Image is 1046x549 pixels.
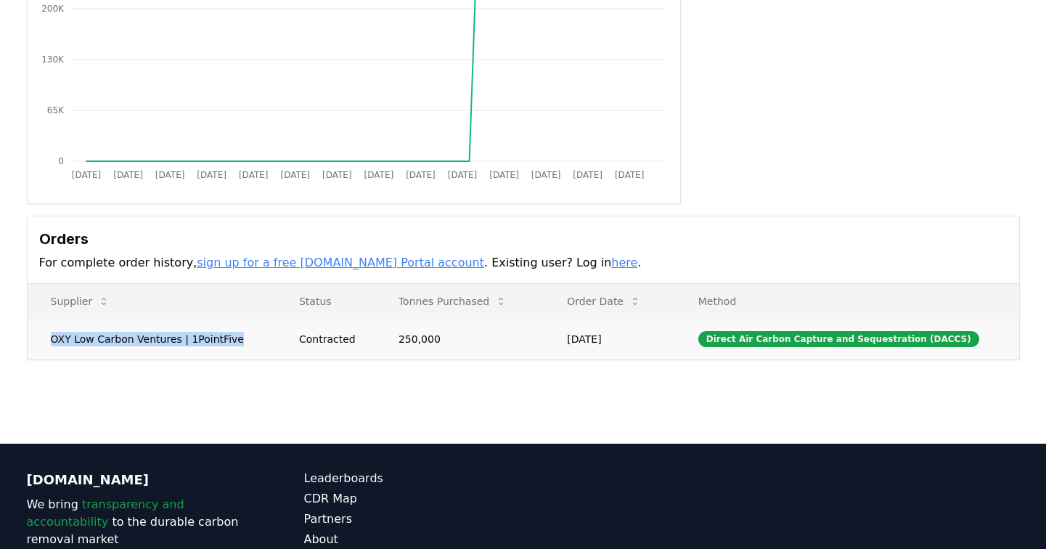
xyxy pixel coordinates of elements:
[41,4,65,14] tspan: 200K
[304,531,523,548] a: About
[531,170,560,180] tspan: [DATE]
[364,170,393,180] tspan: [DATE]
[27,496,246,548] p: We bring to the durable carbon removal market
[39,254,1008,272] p: For complete order history, . Existing user? Log in .
[614,170,644,180] tspan: [DATE]
[28,319,276,359] td: OXY Low Carbon Ventures | 1PointFive
[71,170,101,180] tspan: [DATE]
[387,287,518,316] button: Tonnes Purchased
[197,256,484,269] a: sign up for a free [DOMAIN_NAME] Portal account
[573,170,602,180] tspan: [DATE]
[155,170,184,180] tspan: [DATE]
[375,319,544,359] td: 250,000
[39,228,1008,250] h3: Orders
[39,287,122,316] button: Supplier
[489,170,519,180] tspan: [DATE]
[299,332,364,346] div: Contracted
[238,170,268,180] tspan: [DATE]
[304,490,523,508] a: CDR Map
[687,294,1008,309] p: Method
[58,156,64,166] tspan: 0
[197,170,226,180] tspan: [DATE]
[287,294,364,309] p: Status
[280,170,310,180] tspan: [DATE]
[41,54,65,65] tspan: 130K
[406,170,436,180] tspan: [DATE]
[304,470,523,487] a: Leaderboards
[46,105,64,115] tspan: 65K
[322,170,352,180] tspan: [DATE]
[611,256,637,269] a: here
[447,170,477,180] tspan: [DATE]
[304,511,523,528] a: Partners
[698,331,979,347] div: Direct Air Carbon Capture and Sequestration (DACCS)
[555,287,653,316] button: Order Date
[544,319,674,359] td: [DATE]
[113,170,143,180] tspan: [DATE]
[27,497,184,529] span: transparency and accountability
[27,470,246,490] p: [DOMAIN_NAME]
